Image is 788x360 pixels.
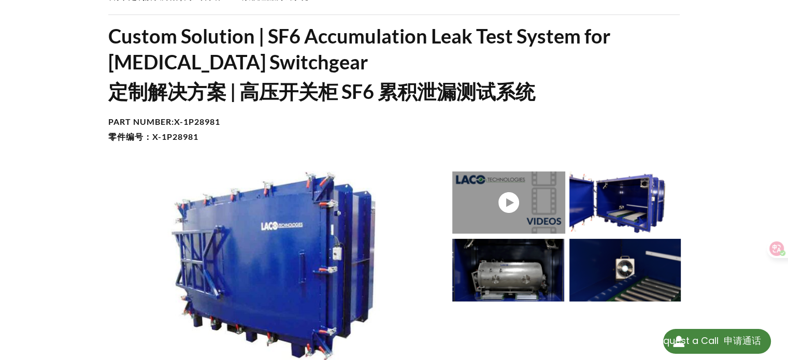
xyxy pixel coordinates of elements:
[152,132,198,141] b: X-1P28981
[569,239,681,301] img: SF6 Accumulation leak test system for high voltage switchgear, internal fan
[723,334,761,347] font: 申请通话
[174,117,220,126] b: X-1P28981
[569,171,681,234] img: SF6 Accumulation leak test system for high voltage switchgear, door open view
[108,117,680,147] h4: Part Number:
[108,23,680,108] h1: Custom Solution | SF6 Accumulation Leak Test System for [MEDICAL_DATA] Switchgear
[452,239,564,301] img: SF6 Accumulation leak test system for high voltage switchgear, door open view with test chamber
[663,329,771,354] div: Request a Call
[452,171,569,234] a: X1P28981 Video
[651,329,761,353] div: Request a Call
[108,132,198,141] font: 零件编号：
[108,80,535,103] font: 定制解决方案 | 高压开关柜 SF6 累积泄漏测试系统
